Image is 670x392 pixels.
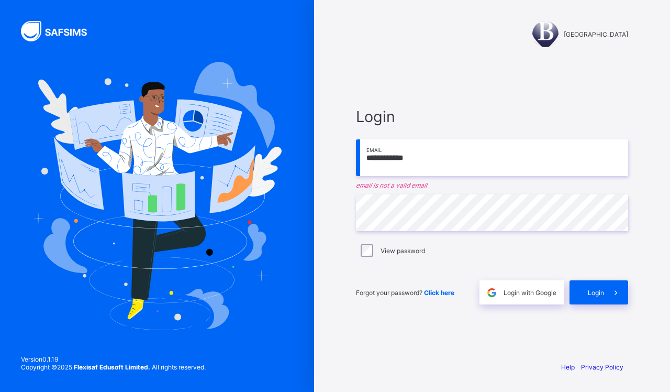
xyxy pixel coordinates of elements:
img: Hero Image [32,62,282,330]
a: Privacy Policy [581,363,623,371]
span: Login [356,107,628,126]
span: Version 0.1.19 [21,355,206,363]
a: Help [561,363,575,371]
span: [GEOGRAPHIC_DATA] [564,30,628,38]
img: SAFSIMS Logo [21,21,99,41]
a: Click here [424,289,454,297]
span: Copyright © 2025 All rights reserved. [21,363,206,371]
span: Login with Google [504,289,556,297]
label: View password [381,247,425,255]
em: email is not a valid email [356,181,628,189]
strong: Flexisaf Edusoft Limited. [74,363,150,371]
span: Login [588,289,604,297]
span: Forgot your password? [356,289,454,297]
img: google.396cfc9801f0270233282035f929180a.svg [486,287,498,299]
